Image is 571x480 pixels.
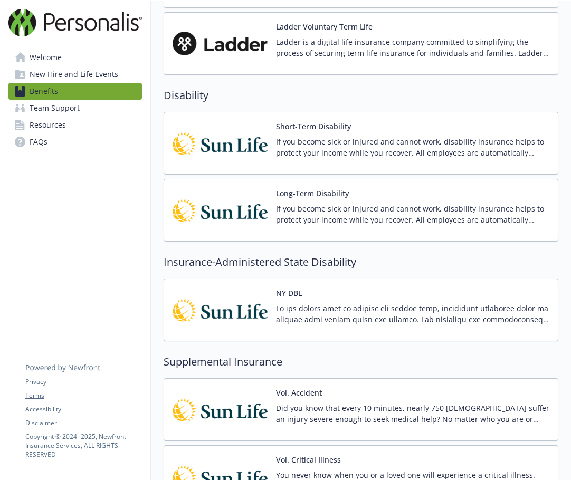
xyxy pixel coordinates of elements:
p: Ladder is a digital life insurance company committed to simplifying the process of securing term ... [276,36,549,59]
button: NY DBL [276,287,302,299]
p: Copyright © 2024 - 2025 , Newfront Insurance Services, ALL RIGHTS RESERVED [25,432,141,459]
img: Ladder carrier logo [173,21,268,66]
span: Benefits [30,83,58,100]
span: Resources [30,117,66,133]
button: Vol. Accident [276,387,322,398]
p: If you become sick or injured and cannot work, disability insurance helps to protect your income ... [276,203,549,225]
img: Sun Life Financial carrier logo [173,287,268,332]
h2: Disability [164,88,558,103]
a: New Hire and Life Events [8,66,142,83]
button: Ladder Voluntary Term Life [276,21,373,32]
span: Welcome [30,49,62,66]
a: Terms [25,391,141,400]
button: Short-Term Disability [276,121,351,132]
h2: Supplemental Insurance [164,354,558,370]
span: Team Support [30,100,80,117]
img: Sun Life Financial carrier logo [173,188,268,233]
p: Lo ips dolors amet co adipisc eli seddoe temp, incididunt utlaboree dolor ma aliquae admi veniam ... [276,303,549,325]
span: FAQs [30,133,47,150]
a: Team Support [8,100,142,117]
span: New Hire and Life Events [30,66,118,83]
a: Resources [8,117,142,133]
button: Vol. Critical Illness [276,454,341,465]
img: Sun Life Financial carrier logo [173,121,268,166]
a: Accessibility [25,405,141,414]
h2: Insurance-Administered State Disability [164,254,558,270]
a: Welcome [8,49,142,66]
p: Did you know that every 10 minutes, nearly 750 [DEMOGRAPHIC_DATA] suffer an injury severe enough ... [276,402,549,425]
button: Long-Term Disability [276,188,349,199]
a: Privacy [25,377,141,387]
img: Sun Life Financial carrier logo [173,387,268,432]
a: FAQs [8,133,142,150]
p: If you become sick or injured and cannot work, disability insurance helps to protect your income ... [276,136,549,158]
a: Disclaimer [25,418,141,428]
a: Benefits [8,83,142,100]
